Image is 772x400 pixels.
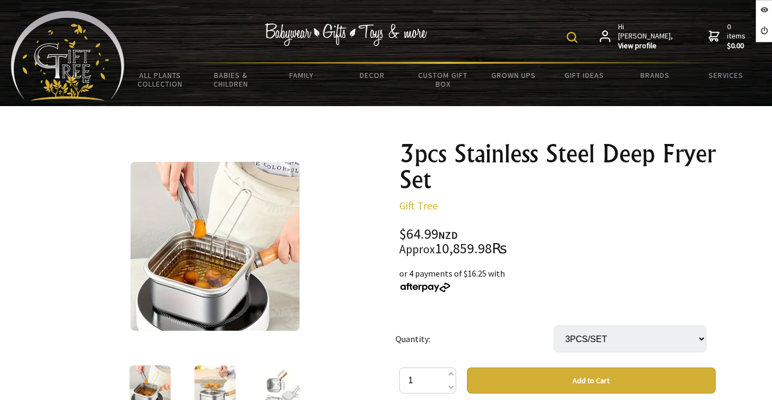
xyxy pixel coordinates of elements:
a: All Plants Collection [125,64,196,95]
a: Decor [337,64,408,87]
span: NZD [438,229,458,241]
a: Gift Tree [399,199,438,212]
a: Services [691,64,762,87]
img: Afterpay [399,283,451,292]
a: Hi [PERSON_NAME],View profile [600,22,674,51]
a: Grown Ups [478,64,549,87]
strong: View profile [618,41,674,51]
a: 0 items$0.00 [709,22,748,51]
strong: $0.00 [727,41,748,51]
h1: 3pcs Stainless Steel Deep Fryer Set [399,141,716,193]
a: Gift Ideas [549,64,620,87]
div: or 4 payments of $16.25 with [399,267,716,293]
img: Babywear - Gifts - Toys & more [264,23,427,46]
div: $64.99 10,859.98₨ [399,227,716,256]
td: Quantity: [395,310,554,368]
span: Hi [PERSON_NAME], [618,22,674,51]
a: Brands [620,64,691,87]
img: product search [567,32,578,43]
a: Custom Gift Box [407,64,478,95]
a: Babies & Children [196,64,267,95]
span: 0 items [727,22,748,51]
button: Add to Cart [467,368,716,394]
img: Babyware - Gifts - Toys and more... [11,11,125,101]
small: Approx [399,242,435,257]
a: Family [266,64,337,87]
img: 3pcs Stainless Steel Deep Fryer Set [131,162,300,331]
